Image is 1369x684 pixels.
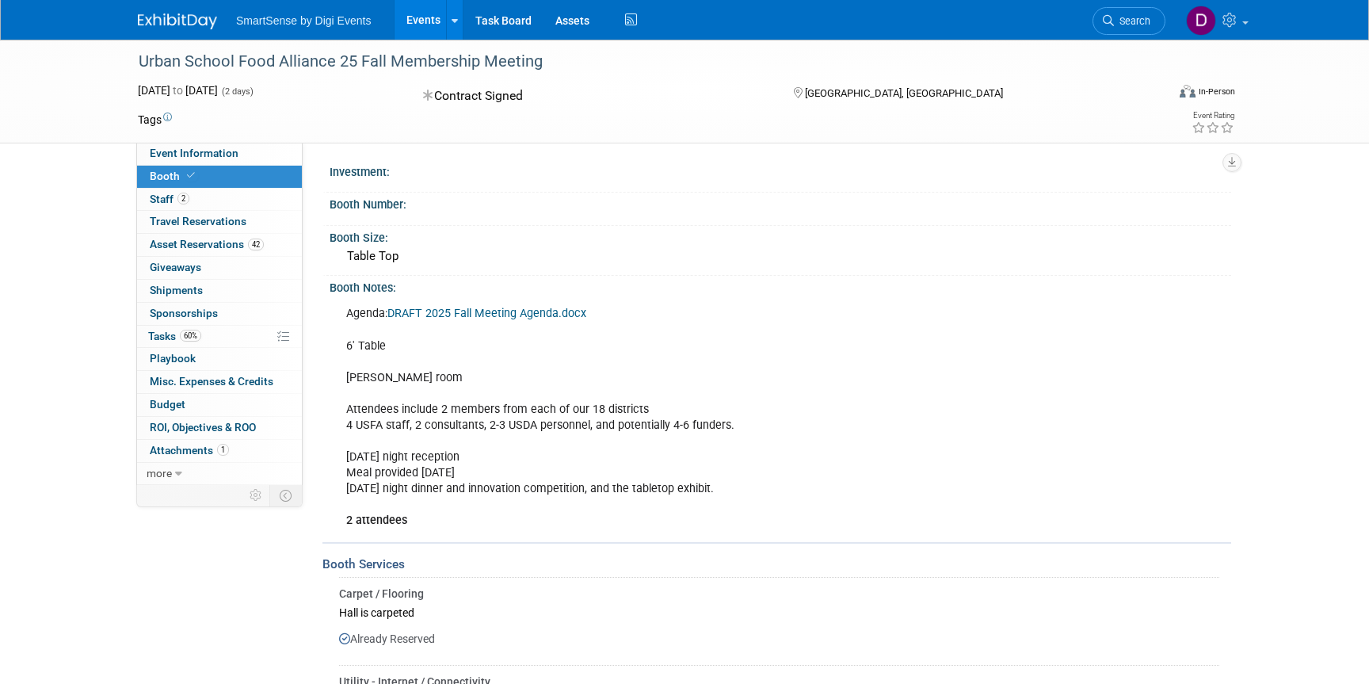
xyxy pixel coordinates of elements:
span: more [147,467,172,480]
a: Misc. Expenses & Credits [137,371,302,393]
a: Tasks60% [137,326,302,348]
div: Carpet / Flooring [339,586,1219,602]
a: Shipments [137,280,302,302]
div: In-Person [1198,86,1235,97]
a: ROI, Objectives & ROO [137,417,302,439]
span: Attachments [150,444,229,457]
span: Staff [150,193,189,205]
td: Toggle Event Tabs [270,485,303,506]
td: Personalize Event Tab Strip [242,485,270,506]
a: Giveaways [137,257,302,279]
div: Urban School Food Alliance 25 Fall Membership Meeting [133,48,1142,76]
span: (2 days) [220,86,254,97]
span: Search [1114,15,1150,27]
span: Shipments [150,284,203,296]
span: Travel Reservations [150,215,246,227]
div: Table Top [341,244,1219,269]
a: more [137,463,302,485]
span: Playbook [150,352,196,365]
div: Contract Signed [418,82,768,110]
span: Giveaways [150,261,201,273]
a: Playbook [137,348,302,370]
a: Attachments1 [137,440,302,462]
a: Event Information [137,143,302,165]
span: 1 [217,444,229,456]
span: Booth [150,170,198,182]
a: Asset Reservations42 [137,234,302,256]
b: 2 attendees [346,514,407,527]
span: Misc. Expenses & Credits [150,375,273,388]
div: Booth Number: [330,193,1231,212]
span: Budget [150,398,185,411]
span: 42 [248,239,264,250]
div: Booth Services [322,556,1231,573]
span: ROI, Objectives & ROO [150,421,256,434]
img: Dan Tiernan [1186,6,1216,36]
div: Already Reserved [339,623,1219,659]
div: Agenda: 6' Table [PERSON_NAME] room Attendees include 2 members from each of our 18 districts 4 U... [335,298,1055,537]
a: Budget [137,394,302,416]
a: Travel Reservations [137,211,302,233]
a: DRAFT 2025 Fall Meeting Agenda.docx [387,307,586,320]
span: [GEOGRAPHIC_DATA], [GEOGRAPHIC_DATA] [805,87,1003,99]
span: 2 [177,193,189,204]
div: Event Format [1072,82,1235,106]
span: Event Information [150,147,238,159]
td: Tags [138,112,172,128]
img: Format-Inperson.png [1180,85,1195,97]
i: Booth reservation complete [187,171,195,180]
a: Search [1093,7,1165,35]
span: Sponsorships [150,307,218,319]
span: Tasks [148,330,201,342]
span: [DATE] [DATE] [138,84,218,97]
span: SmartSense by Digi Events [236,14,371,27]
a: Booth [137,166,302,188]
div: Event Rating [1192,112,1234,120]
span: 60% [180,330,201,342]
a: Sponsorships [137,303,302,325]
span: to [170,84,185,97]
span: Asset Reservations [150,238,264,250]
div: Booth Notes: [330,276,1231,296]
div: Investment: [330,160,1231,180]
img: ExhibitDay [138,13,217,29]
a: Staff2 [137,189,302,211]
div: Booth Size: [330,226,1231,246]
div: Hall is carpeted [339,602,1219,623]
